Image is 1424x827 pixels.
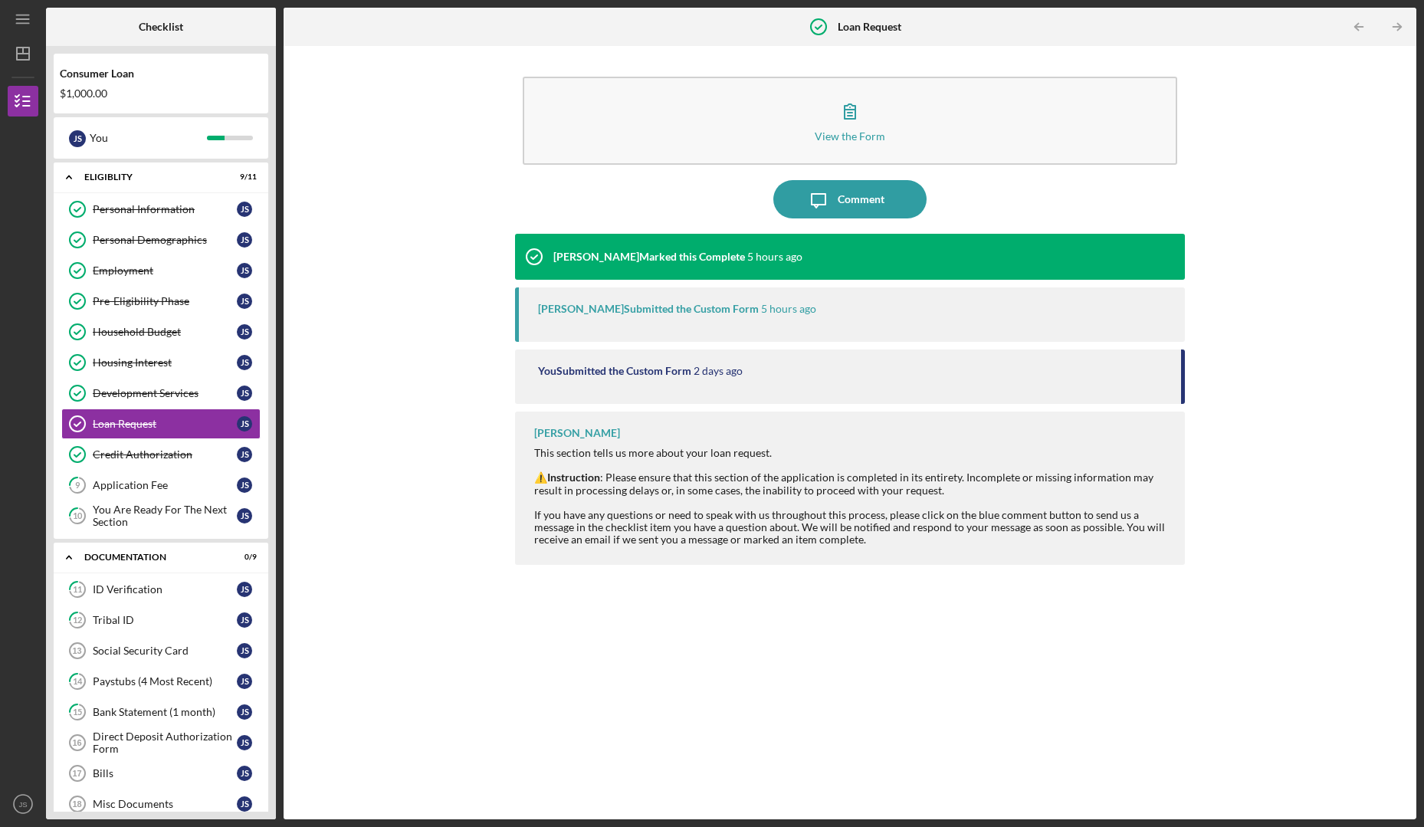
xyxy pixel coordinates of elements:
div: If you have any questions or need to speak with us throughout this process, please click on the b... [534,509,1170,546]
a: Development ServicesJS [61,378,261,409]
div: Bank Statement (1 month) [93,706,237,718]
div: J S [237,416,252,432]
div: ID Verification [93,583,237,596]
div: Employment [93,264,237,277]
div: J S [237,766,252,781]
div: You Submitted the Custom Form [538,365,691,377]
time: 2025-10-05 20:19 [694,365,743,377]
div: J S [69,130,86,147]
a: 15Bank Statement (1 month)JS [61,697,261,727]
a: 10You Are Ready For The Next SectionJS [61,500,261,531]
div: [PERSON_NAME] Submitted the Custom Form [538,303,759,315]
a: Personal DemographicsJS [61,225,261,255]
div: Tribal ID [93,614,237,626]
div: Personal Demographics [93,234,237,246]
div: Pre-Eligibility Phase [93,295,237,307]
div: ⚠️ : Please ensure that this section of the application is completed in its entirety. Incomplete ... [534,471,1170,496]
tspan: 15 [73,707,82,717]
div: Paystubs (4 Most Recent) [93,675,237,688]
div: You Are Ready For The Next Section [93,504,237,528]
div: Bills [93,767,237,779]
div: J S [237,232,252,248]
a: 12Tribal IDJS [61,605,261,635]
tspan: 10 [73,511,83,521]
a: Personal InformationJS [61,194,261,225]
a: 17BillsJS [61,758,261,789]
tspan: 18 [72,799,81,809]
div: J S [237,582,252,597]
button: JS [8,789,38,819]
div: You [90,125,207,151]
div: $1,000.00 [60,87,262,100]
button: Comment [773,180,927,218]
tspan: 17 [72,769,81,778]
div: Consumer Loan [60,67,262,80]
a: Loan RequestJS [61,409,261,439]
div: J S [237,447,252,462]
a: EmploymentJS [61,255,261,286]
button: View the Form [523,77,1178,165]
tspan: 11 [73,585,82,595]
div: J S [237,612,252,628]
div: J S [237,294,252,309]
div: J S [237,796,252,812]
a: Credit AuthorizationJS [61,439,261,470]
div: Household Budget [93,326,237,338]
b: Checklist [139,21,183,33]
strong: Instruction [547,471,600,484]
div: Social Security Card [93,645,237,657]
tspan: 13 [72,646,81,655]
div: This section tells us more about your loan request. [534,447,1170,459]
div: J S [237,477,252,493]
a: Housing InterestJS [61,347,261,378]
div: Housing Interest [93,356,237,369]
div: J S [237,735,252,750]
a: 14Paystubs (4 Most Recent)JS [61,666,261,697]
time: 2025-10-07 14:00 [747,251,802,263]
div: J S [237,386,252,401]
div: J S [237,355,252,370]
a: 18Misc DocumentsJS [61,789,261,819]
div: J S [237,508,252,523]
div: Personal Information [93,203,237,215]
div: 0 / 9 [229,553,257,562]
div: Development Services [93,387,237,399]
a: 9Application FeeJS [61,470,261,500]
div: Credit Authorization [93,448,237,461]
a: 13Social Security CardJS [61,635,261,666]
div: Application Fee [93,479,237,491]
b: Loan Request [838,21,901,33]
div: View the Form [815,130,885,142]
a: 16Direct Deposit Authorization FormJS [61,727,261,758]
div: J S [237,324,252,340]
div: J S [237,202,252,217]
tspan: 16 [72,738,81,747]
div: Loan Request [93,418,237,430]
div: Direct Deposit Authorization Form [93,730,237,755]
div: J S [237,263,252,278]
div: [PERSON_NAME] Marked this Complete [553,251,745,263]
div: [PERSON_NAME] [534,427,620,439]
div: 9 / 11 [229,172,257,182]
tspan: 9 [75,481,80,491]
div: Documentation [84,553,218,562]
text: JS [18,800,27,809]
div: Eligiblity [84,172,218,182]
a: Pre-Eligibility PhaseJS [61,286,261,317]
div: J S [237,674,252,689]
div: Misc Documents [93,798,237,810]
a: Household BudgetJS [61,317,261,347]
div: J S [237,643,252,658]
div: Comment [838,180,884,218]
tspan: 12 [73,615,82,625]
time: 2025-10-07 14:00 [761,303,816,315]
tspan: 14 [73,677,83,687]
a: 11ID VerificationJS [61,574,261,605]
div: J S [237,704,252,720]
